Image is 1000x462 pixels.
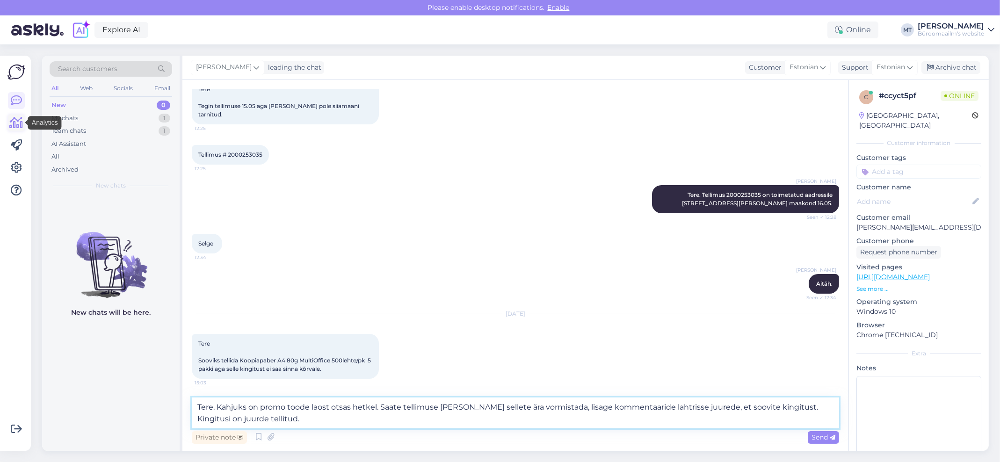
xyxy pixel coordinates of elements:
div: [DATE] [192,310,839,318]
p: Browser [856,320,981,330]
div: [GEOGRAPHIC_DATA], [GEOGRAPHIC_DATA] [859,111,972,130]
div: 0 [157,101,170,110]
span: [PERSON_NAME] [196,62,252,72]
div: Archived [51,165,79,174]
div: Archive chat [921,61,980,74]
input: Add a tag [856,165,981,179]
span: Estonian [877,62,905,72]
span: Enable [545,3,572,12]
span: [PERSON_NAME] [796,178,836,185]
p: Customer tags [856,153,981,163]
p: Chrome [TECHNICAL_ID] [856,330,981,340]
span: Online [941,91,978,101]
p: Windows 10 [856,307,981,317]
img: explore-ai [71,20,91,40]
div: 1 [159,126,170,136]
div: Online [827,22,878,38]
p: Notes [856,363,981,373]
div: leading the chat [264,63,321,72]
div: 1 [159,114,170,123]
span: New chats [96,181,126,190]
div: Extra [856,349,981,358]
div: My chats [51,114,78,123]
span: 12:25 [195,125,230,132]
span: 15:03 [195,379,230,386]
span: c [864,94,869,101]
div: Request phone number [856,246,941,259]
span: [PERSON_NAME] [796,267,836,274]
p: Customer name [856,182,981,192]
p: Operating system [856,297,981,307]
span: Selge [198,240,213,247]
span: 12:34 [195,254,230,261]
span: Tere. Tellimus 2000253035 on toimetatud aadressile [STREET_ADDRESS][PERSON_NAME] maakond 16.05. [682,191,834,207]
div: Socials [112,82,135,94]
div: Private note [192,431,247,444]
span: Seen ✓ 12:28 [801,214,836,221]
div: New [51,101,66,110]
div: AI Assistant [51,139,86,149]
span: Tere Sooviks tellida Koopiapaber A4 80g MultiOffice 500lehte/pk 5 pakki aga selle kingitust ei sa... [198,340,372,372]
div: Email [152,82,172,94]
span: Send [812,433,835,441]
img: Askly Logo [7,63,25,81]
div: Analytics [28,116,62,130]
div: Customer [745,63,782,72]
div: Team chats [51,126,86,136]
p: Customer email [856,213,981,223]
span: Estonian [790,62,818,72]
p: Customer phone [856,236,981,246]
a: [URL][DOMAIN_NAME] [856,273,930,281]
div: # ccyct5pf [879,90,941,101]
p: Visited pages [856,262,981,272]
img: No chats [42,215,180,299]
span: Seen ✓ 12:34 [801,294,836,301]
p: See more ... [856,285,981,293]
a: [PERSON_NAME]Büroomaailm's website [918,22,994,37]
div: All [51,152,59,161]
span: Aitäh. [816,280,833,287]
span: Tellimus # 2000253035 [198,151,262,158]
div: Büroomaailm's website [918,30,984,37]
input: Add name [857,196,971,207]
div: All [50,82,60,94]
textarea: Tere. Kahjuks on promo toode laost otsas hetkel. Saate tellimuse [PERSON_NAME] sellete ära vormis... [192,397,839,428]
a: Explore AI [94,22,148,38]
div: MT [901,23,914,36]
div: [PERSON_NAME] [918,22,984,30]
span: 12:25 [195,165,230,172]
div: Web [78,82,94,94]
div: Customer information [856,139,981,147]
span: Search customers [58,64,117,74]
p: New chats will be here. [71,308,151,318]
p: [PERSON_NAME][EMAIL_ADDRESS][DOMAIN_NAME] [856,223,981,232]
div: Support [838,63,869,72]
